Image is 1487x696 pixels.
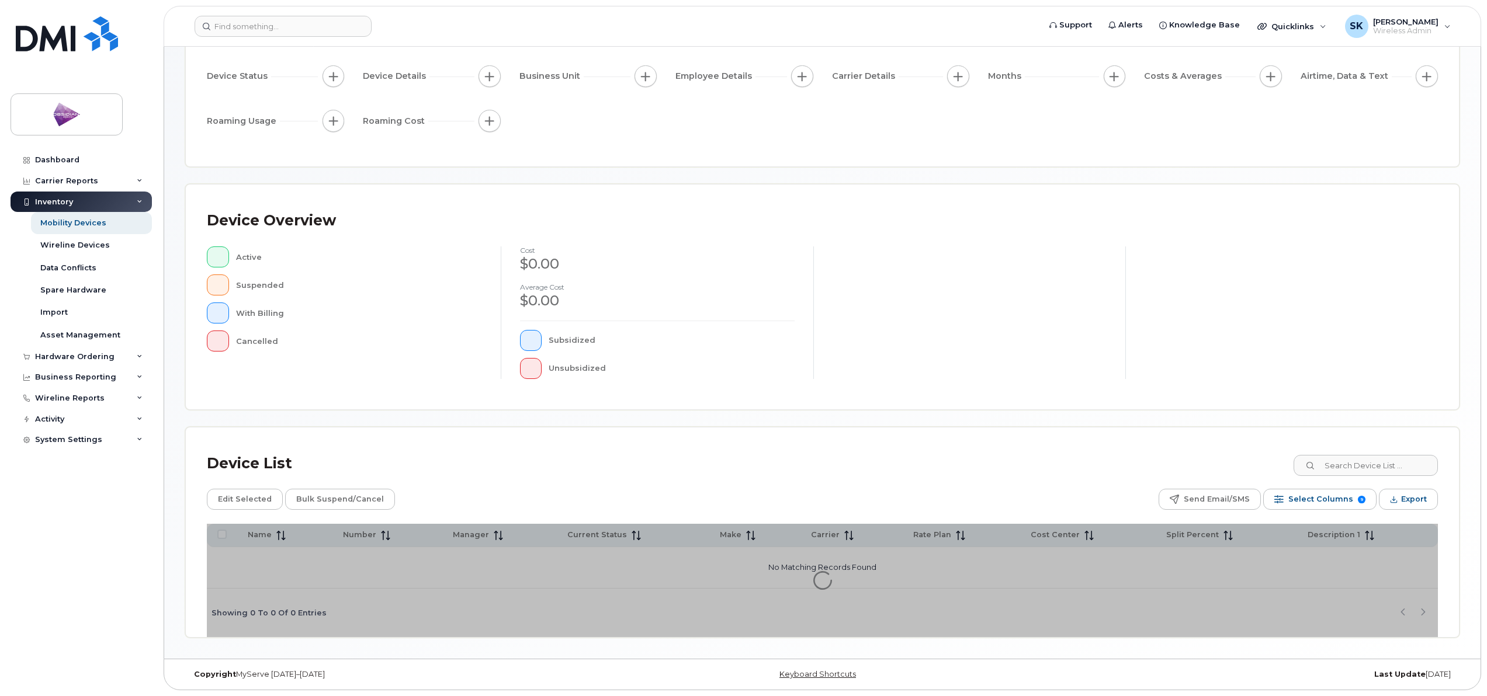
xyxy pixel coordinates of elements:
span: Alerts [1118,19,1143,31]
span: 9 [1358,496,1365,503]
span: Select Columns [1288,490,1353,508]
span: Edit Selected [218,490,272,508]
span: Wireless Admin [1373,26,1439,36]
span: Costs & Averages [1144,70,1225,82]
span: Device Status [207,70,271,82]
strong: Copyright [194,670,236,678]
span: Roaming Cost [363,115,428,127]
h4: cost [520,246,795,254]
a: Support [1041,13,1100,37]
a: Alerts [1100,13,1151,37]
h4: Average cost [520,283,795,291]
div: Quicklinks [1249,15,1335,38]
input: Search Device List ... [1294,455,1438,476]
span: Bulk Suspend/Cancel [296,490,384,508]
div: Cancelled [236,330,482,352]
button: Export [1379,489,1438,510]
span: Send Email/SMS [1184,490,1250,508]
div: Device Overview [207,206,336,236]
div: $0.00 [520,291,795,311]
div: With Billing [236,302,482,323]
div: Shane Kidd [1337,15,1459,38]
button: Send Email/SMS [1159,489,1261,510]
button: Bulk Suspend/Cancel [285,489,395,510]
div: Unsubsidized [549,358,794,379]
div: Suspended [236,274,482,295]
div: Subsidized [549,330,794,351]
strong: Last Update [1374,670,1426,678]
button: Select Columns 9 [1263,489,1377,510]
input: Find something... [195,16,372,37]
span: [PERSON_NAME] [1373,17,1439,26]
span: Knowledge Base [1169,19,1240,31]
span: Airtime, Data & Text [1301,70,1392,82]
span: Carrier Details [832,70,899,82]
span: Employee Details [675,70,755,82]
span: Quicklinks [1271,22,1314,31]
span: SK [1350,19,1363,33]
div: Active [236,246,482,267]
span: Months [988,70,1025,82]
span: Roaming Usage [207,115,280,127]
div: $0.00 [520,254,795,274]
span: Support [1059,19,1092,31]
a: Knowledge Base [1151,13,1248,37]
span: Business Unit [519,70,584,82]
div: [DATE] [1035,670,1460,679]
span: Device Details [363,70,429,82]
div: MyServe [DATE]–[DATE] [185,670,610,679]
div: Device List [207,448,292,479]
span: Export [1401,490,1427,508]
button: Edit Selected [207,489,283,510]
a: Keyboard Shortcuts [779,670,856,678]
